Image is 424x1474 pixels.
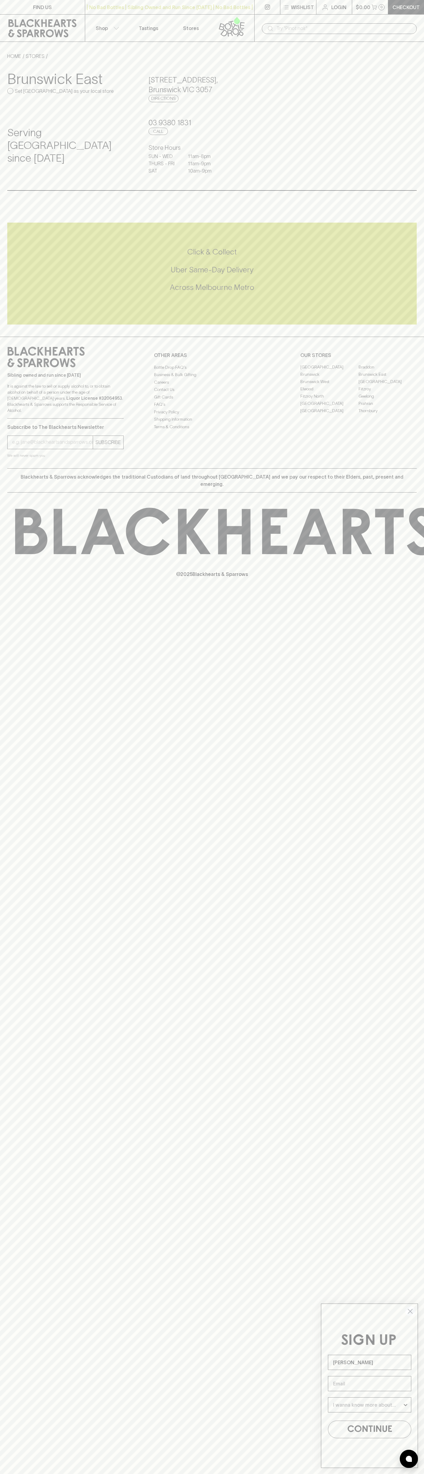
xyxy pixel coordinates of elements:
h5: 03 9380 1831 [149,118,275,128]
p: FIND US [33,4,52,11]
a: Careers [154,379,270,386]
a: Privacy Policy [154,408,270,416]
p: SAT [149,167,179,174]
a: HOME [7,53,21,59]
p: OTHER AREAS [154,352,270,359]
p: We will never spam you [7,453,124,459]
a: Call [149,128,168,135]
div: Call to action block [7,223,417,324]
a: [GEOGRAPHIC_DATA] [300,400,359,407]
a: [GEOGRAPHIC_DATA] [300,407,359,415]
a: Contact Us [154,386,270,393]
p: Wishlist [291,4,314,11]
p: Login [331,4,346,11]
a: Elwood [300,385,359,393]
a: Stores [170,15,212,42]
p: OUR STORES [300,352,417,359]
p: Checkout [392,4,420,11]
a: Shipping Information [154,416,270,423]
input: Email [328,1376,411,1391]
p: Stores [183,25,199,32]
p: Subscribe to The Blackhearts Newsletter [7,423,124,431]
p: 11am - 8pm [188,153,218,160]
a: FAQ's [154,401,270,408]
a: Braddon [359,364,417,371]
a: Prahran [359,400,417,407]
input: Name [328,1355,411,1370]
p: 11am - 9pm [188,160,218,167]
a: Thornbury [359,407,417,415]
strong: Liquor License #32064953 [66,396,122,401]
p: It is against the law to sell or supply alcohol to, or to obtain alcohol on behalf of a person un... [7,383,124,413]
input: I wanna know more about... [333,1398,402,1412]
p: $0.00 [356,4,370,11]
a: Brunswick [300,371,359,378]
h5: Uber Same-Day Delivery [7,265,417,275]
a: Brunswick East [359,371,417,378]
h6: Store Hours [149,143,275,153]
input: e.g. jane@blackheartsandsparrows.com.au [12,437,93,447]
button: CONTINUE [328,1421,411,1438]
p: Shop [96,25,108,32]
button: SUBSCRIBE [93,436,123,449]
p: Tastings [139,25,158,32]
a: Fitzroy North [300,393,359,400]
a: STORES [26,53,45,59]
h5: Across Melbourne Metro [7,282,417,292]
a: Brunswick West [300,378,359,385]
a: Bottle Drop FAQ's [154,364,270,371]
p: Sibling owned and run since [DATE] [7,372,124,378]
h5: Click & Collect [7,247,417,257]
a: Directions [149,95,179,102]
a: Terms & Conditions [154,423,270,430]
a: Fitzroy [359,385,417,393]
a: Tastings [127,15,170,42]
a: Gift Cards [154,393,270,401]
h5: [STREET_ADDRESS] , Brunswick VIC 3057 [149,75,275,95]
button: Close dialog [405,1306,416,1317]
h3: Brunswick East [7,70,134,87]
button: Show Options [402,1398,409,1412]
p: Set [GEOGRAPHIC_DATA] as your local store [15,87,114,95]
p: Blackhearts & Sparrows acknowledges the traditional Custodians of land throughout [GEOGRAPHIC_DAT... [12,473,412,488]
p: SUN - WED [149,153,179,160]
a: Geelong [359,393,417,400]
a: [GEOGRAPHIC_DATA] [359,378,417,385]
p: THURS - FRI [149,160,179,167]
a: [GEOGRAPHIC_DATA] [300,364,359,371]
p: 10am - 9pm [188,167,218,174]
div: FLYOUT Form [315,1297,424,1474]
p: SUBSCRIBE [95,439,121,446]
p: 0 [380,5,383,9]
a: Business & Bulk Gifting [154,371,270,379]
button: Shop [85,15,128,42]
h4: Serving [GEOGRAPHIC_DATA] since [DATE] [7,126,134,165]
input: Try "Pinot noir" [276,24,412,33]
span: SIGN UP [341,1334,396,1348]
img: bubble-icon [406,1456,412,1462]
